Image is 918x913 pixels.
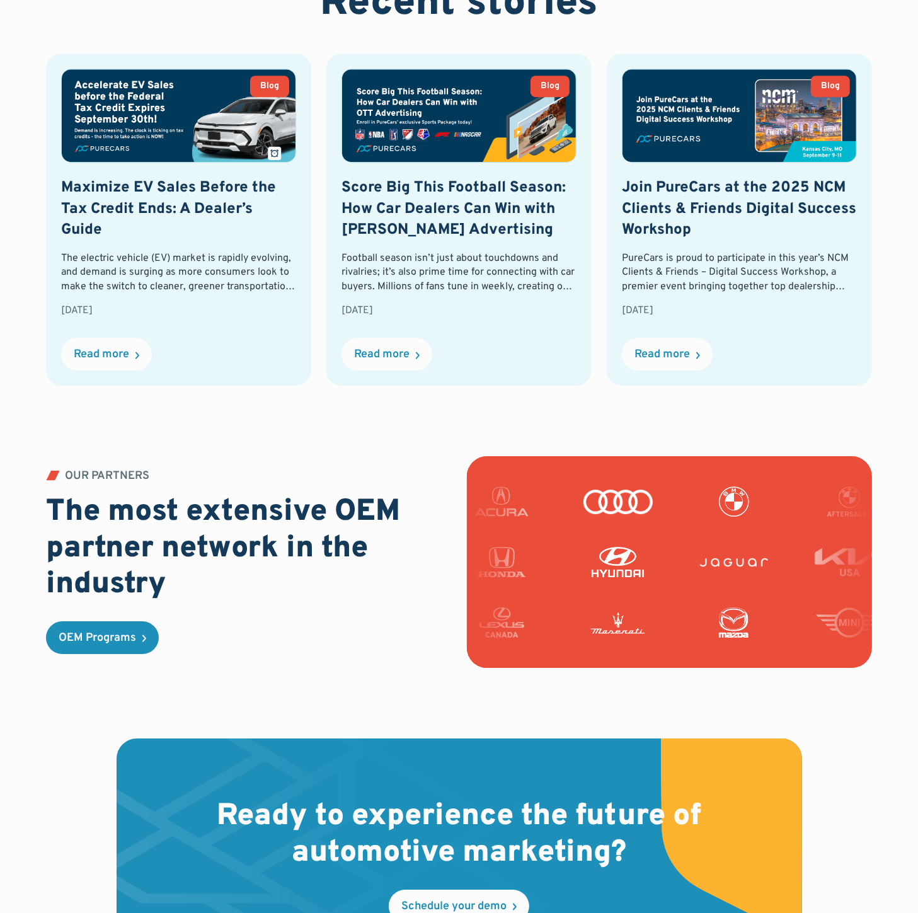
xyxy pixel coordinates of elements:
div: [DATE] [341,304,577,318]
h2: Ready to experience the future of automotive marketing? [197,799,721,871]
div: Blog [541,82,559,91]
img: BMW [735,486,806,517]
div: PureCars is proud to participate in this year’s NCM Clients & Friends – Digital Success Workshop,... [622,251,857,294]
a: BlogMaximize EV Sales Before the Tax Credit Ends: A Dealer’s GuideThe electric vehicle (EV) marke... [46,54,311,386]
img: Jaguar [697,547,767,577]
div: The electric vehicle (EV) market is rapidly evolving, and demand is surging as more consumers loo... [61,251,296,294]
div: Blog [260,82,279,91]
div: Blog [821,82,840,91]
div: Football season isn’t just about touchdowns and rivalries; it’s also prime time for connecting wi... [341,251,577,294]
a: BlogJoin PureCars at the 2025 NCM Clients & Friends Digital Success WorkshopPureCars is proud to ... [607,54,872,386]
a: OEM Programs [46,621,159,654]
img: Lexus Canada [498,607,569,638]
div: Schedule your demo [401,901,507,912]
img: Audi [619,486,690,517]
a: BlogScore Big This Football Season: How Car Dealers Can Win with [PERSON_NAME] AdvertisingFootbal... [326,54,592,386]
img: Mazda [730,607,801,638]
div: Read more [354,349,410,360]
h3: Join PureCars at the 2025 NCM Clients & Friends Digital Success Workshop [622,178,857,241]
img: Acura [503,486,574,517]
div: [DATE] [61,304,296,318]
h2: The most extensive OEM partner network in the industry [46,495,452,604]
img: Hyundai [581,547,651,577]
div: Read more [74,349,129,360]
h3: Score Big This Football Season: How Car Dealers Can Win with [PERSON_NAME] Advertising [341,178,577,241]
h3: Maximize EV Sales Before the Tax Credit Ends: A Dealer’s Guide [61,178,296,241]
div: OUR PARTNERS [65,471,149,482]
div: OEM Programs [59,633,136,644]
div: Read more [634,349,690,360]
img: Maserati [614,607,685,638]
div: [DATE] [622,304,857,318]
